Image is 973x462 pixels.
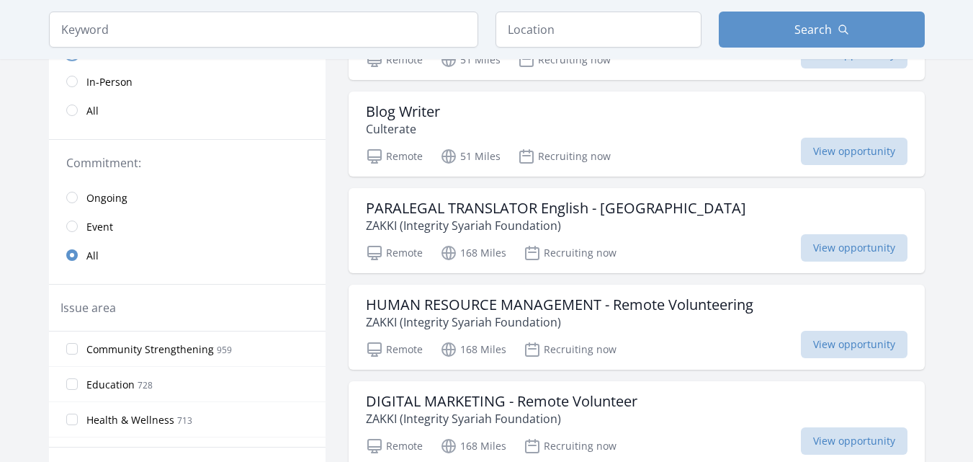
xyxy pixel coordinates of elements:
h3: Blog Writer [366,103,440,120]
a: All [49,241,326,270]
span: Ongoing [86,191,127,205]
a: Blog Writer Culterate Remote 51 Miles Recruiting now View opportunity [349,92,925,177]
p: ZAKKI (Integrity Syariah Foundation) [366,217,746,234]
span: All [86,249,99,263]
p: Remote [366,341,423,358]
p: Remote [366,244,423,262]
p: Remote [366,51,423,68]
span: 959 [217,344,232,356]
p: 168 Miles [440,437,506,455]
span: View opportunity [801,331,907,358]
input: Education 728 [66,378,78,390]
p: Recruiting now [524,437,616,455]
p: 168 Miles [440,341,506,358]
span: Community Strengthening [86,342,214,357]
p: Recruiting now [518,148,611,165]
a: PARALEGAL TRANSLATOR English - [GEOGRAPHIC_DATA] ZAKKI (Integrity Syariah Foundation) Remote 168 ... [349,188,925,273]
p: 51 Miles [440,148,501,165]
p: 51 Miles [440,51,501,68]
p: Recruiting now [518,51,611,68]
span: View opportunity [801,234,907,262]
span: Event [86,220,113,234]
span: 713 [177,414,192,427]
span: View opportunity [801,138,907,165]
input: Health & Wellness 713 [66,414,78,425]
a: All [49,96,326,125]
input: Community Strengthening 959 [66,343,78,355]
span: 728 [138,379,153,391]
p: Remote [366,148,423,165]
legend: Commitment: [66,154,308,172]
p: Remote [366,437,423,455]
span: All [86,104,99,118]
a: Ongoing [49,183,326,212]
p: Culterate [366,120,440,138]
p: ZAKKI (Integrity Syariah Foundation) [366,410,637,427]
a: Event [49,212,326,241]
a: In-Person [49,67,326,96]
p: Recruiting now [524,244,616,262]
input: Keyword [49,12,478,48]
p: Recruiting now [524,341,616,358]
legend: Issue area [60,299,116,316]
p: ZAKKI (Integrity Syariah Foundation) [366,314,753,331]
span: View opportunity [801,427,907,455]
span: In-Person [86,75,133,89]
a: HUMAN RESOURCE MANAGEMENT - Remote Volunteering ZAKKI (Integrity Syariah Foundation) Remote 168 M... [349,285,925,370]
h3: DIGITAL MARKETING - Remote Volunteer [366,393,637,410]
button: Search [719,12,925,48]
span: Education [86,378,135,392]
h3: HUMAN RESOURCE MANAGEMENT - Remote Volunteering [366,296,753,314]
input: Location [496,12,701,48]
p: 168 Miles [440,244,506,262]
span: Search [794,21,832,38]
h3: PARALEGAL TRANSLATOR English - [GEOGRAPHIC_DATA] [366,200,746,217]
span: Health & Wellness [86,413,174,427]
